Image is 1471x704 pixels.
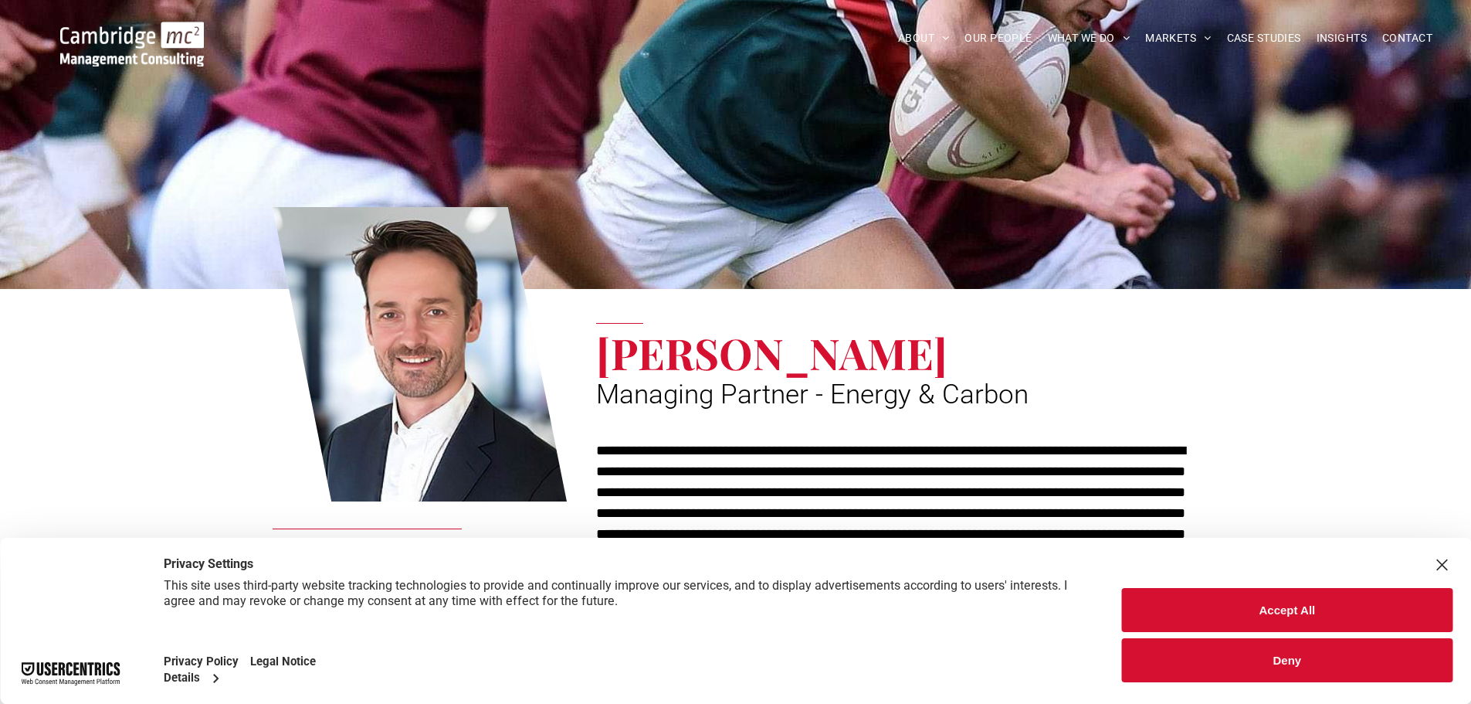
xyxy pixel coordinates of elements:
a: Pete Nisbet | Managing Partner - Energy & Carbon [273,205,568,505]
a: Your Business Transformed | Cambridge Management Consulting [60,24,204,40]
img: Go to Homepage [60,22,204,66]
a: ABOUT [890,26,958,50]
span: Managing Partner - Energy & Carbon [596,379,1029,410]
a: CONTACT [1374,26,1440,50]
a: WHAT WE DO [1040,26,1138,50]
a: MARKETS [1137,26,1218,50]
a: INSIGHTS [1309,26,1374,50]
a: OUR PEOPLE [957,26,1039,50]
span: [PERSON_NAME] [596,324,947,381]
a: CASE STUDIES [1219,26,1309,50]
